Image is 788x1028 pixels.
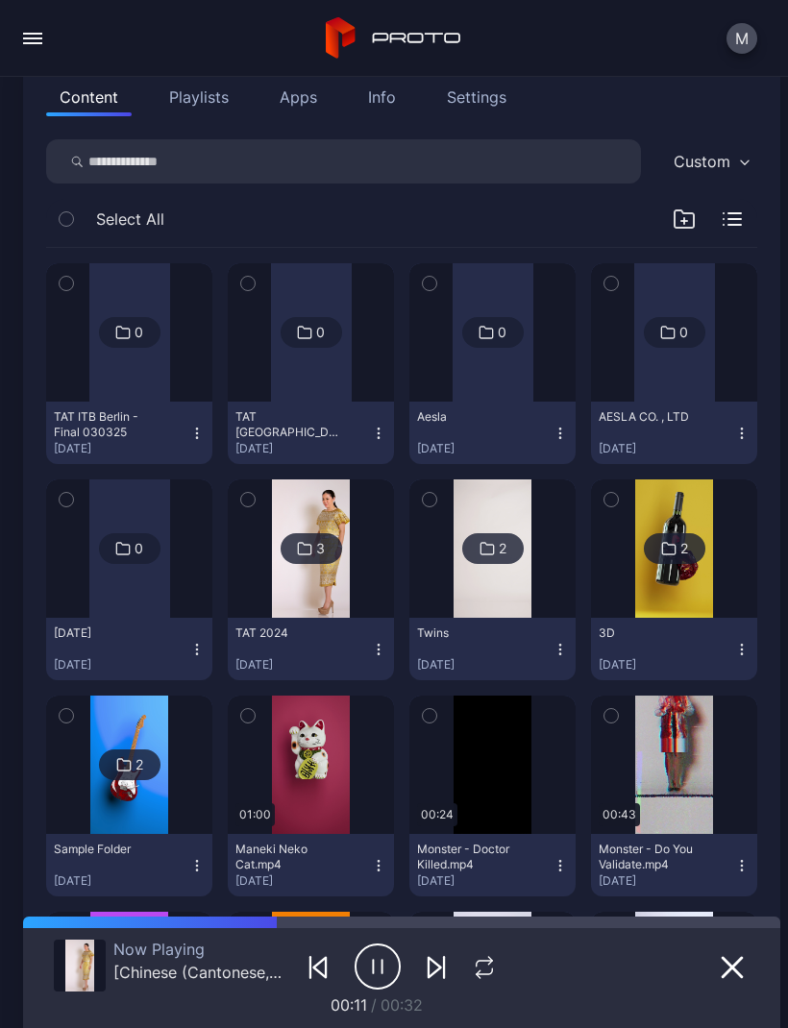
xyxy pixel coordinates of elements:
div: 2 [499,540,506,557]
button: Sample Folder[DATE] [46,834,212,896]
div: Twins [417,625,523,641]
div: 5 Nov, 2024 [54,625,160,641]
div: [DATE] [417,873,553,889]
button: AESLA CO. , LTD[DATE] [591,402,757,464]
div: [DATE] [599,657,734,673]
div: TAT 2024 [235,625,341,641]
div: TAT ITB Berlin - Final 030325 [54,409,160,440]
div: Monster - Doctor Killed.mp4 [417,842,523,872]
button: Twins[DATE] [409,618,576,680]
button: 3D[DATE] [591,618,757,680]
div: [DATE] [599,873,734,889]
button: Playlists [156,78,242,116]
div: [DATE] [417,441,553,456]
button: TAT 2024[DATE] [228,618,394,680]
div: 0 [679,324,688,341]
span: Select All [96,208,164,231]
div: [DATE] [54,657,189,673]
div: [DATE] [599,441,734,456]
button: Apps [266,78,331,116]
button: Monster - Doctor Killed.mp4[DATE] [409,834,576,896]
div: AESLA CO. , LTD [599,409,704,425]
span: 00:11 [331,995,367,1015]
div: 0 [135,324,143,341]
button: TAT ITB Berlin - Final 030325[DATE] [46,402,212,464]
div: Now Playing [113,940,285,959]
div: Maneki Neko Cat.mp4 [235,842,341,872]
button: Settings [433,78,520,116]
div: [DATE] [54,873,189,889]
button: Custom [664,139,757,184]
div: 0 [316,324,325,341]
div: 2 [135,756,143,773]
div: Sample Folder [54,842,160,857]
div: [DATE] [235,873,371,889]
div: [DATE] [235,441,371,456]
div: 3 [316,540,325,557]
div: [Chinese (Cantonese, Traditional)] THAI.mp4 [113,963,285,982]
div: [DATE] [235,657,371,673]
div: 2 [680,540,688,557]
button: [DATE][DATE] [46,618,212,680]
button: Maneki Neko Cat.mp4[DATE] [228,834,394,896]
div: 0 [498,324,506,341]
div: Info [368,86,396,109]
div: Custom [674,152,730,171]
div: [DATE] [54,441,189,456]
button: Info [355,78,409,116]
span: 00:32 [381,995,423,1015]
div: Settings [447,86,506,109]
div: 0 [135,540,143,557]
button: TAT [GEOGRAPHIC_DATA][DATE] [228,402,394,464]
div: Aesla [417,409,523,425]
div: 3D [599,625,704,641]
button: M [726,23,757,54]
span: / [371,995,377,1015]
button: Monster - Do You Validate.mp4[DATE] [591,834,757,896]
button: Content [46,78,132,116]
button: Aesla[DATE] [409,402,576,464]
div: TAT Berlin [235,409,341,440]
div: Monster - Do You Validate.mp4 [599,842,704,872]
div: [DATE] [417,657,553,673]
